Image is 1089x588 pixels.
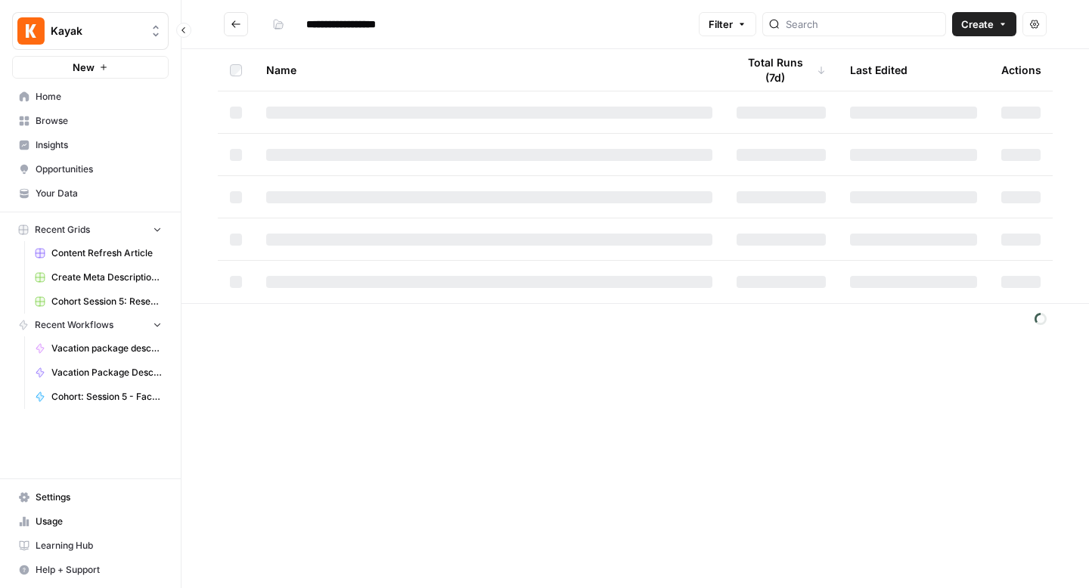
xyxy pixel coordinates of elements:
span: Cohort: Session 5 - Fact Checking ([PERSON_NAME]) [51,390,162,404]
a: Browse [12,109,169,133]
span: Your Data [36,187,162,200]
span: Learning Hub [36,539,162,552]
span: Vacation Package Description Generator ([PERSON_NAME]) [51,366,162,379]
span: Opportunities [36,162,162,176]
div: Name [266,49,712,91]
a: Insights [12,133,169,157]
span: Create Meta Description ([PERSON_NAME]) Grid [51,271,162,284]
span: Help + Support [36,563,162,577]
a: Cohort: Session 5 - Fact Checking ([PERSON_NAME]) [28,385,169,409]
span: Browse [36,114,162,128]
span: Insights [36,138,162,152]
span: Home [36,90,162,104]
span: Create [961,17,994,32]
a: Content Refresh Article [28,241,169,265]
div: Actions [1001,49,1041,91]
button: Recent Grids [12,218,169,241]
a: Opportunities [12,157,169,181]
span: Kayak [51,23,142,39]
button: Go back [224,12,248,36]
button: Recent Workflows [12,314,169,336]
a: Create Meta Description ([PERSON_NAME]) Grid [28,265,169,289]
a: Usage [12,509,169,534]
a: Cohort Session 5: Research ([PERSON_NAME]) [28,289,169,314]
span: Recent Workflows [35,318,113,332]
span: Usage [36,515,162,528]
button: Create [952,12,1016,36]
button: Filter [699,12,756,36]
div: Last Edited [850,49,907,91]
button: Workspace: Kayak [12,12,169,50]
span: Recent Grids [35,223,90,237]
button: Help + Support [12,558,169,582]
span: New [73,60,95,75]
button: New [12,56,169,79]
img: Kayak Logo [17,17,45,45]
span: Content Refresh Article [51,246,162,260]
span: Cohort Session 5: Research ([PERSON_NAME]) [51,295,162,308]
a: Vacation package description generator ([PERSON_NAME]) [28,336,169,361]
a: Your Data [12,181,169,206]
input: Search [786,17,939,32]
a: Home [12,85,169,109]
a: Settings [12,485,169,509]
div: Total Runs (7d) [737,49,826,91]
span: Filter [709,17,733,32]
span: Vacation package description generator ([PERSON_NAME]) [51,342,162,355]
span: Settings [36,491,162,504]
a: Learning Hub [12,534,169,558]
a: Vacation Package Description Generator ([PERSON_NAME]) [28,361,169,385]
